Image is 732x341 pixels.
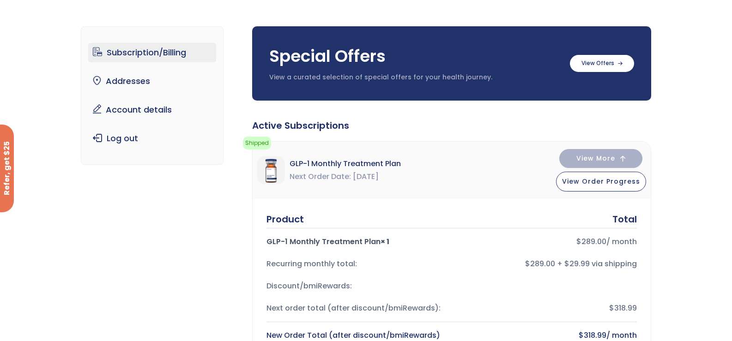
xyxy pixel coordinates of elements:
[88,100,216,120] a: Account details
[290,170,351,183] span: Next Order Date
[576,236,606,247] bdi: 289.00
[459,302,637,315] div: $318.99
[88,129,216,148] a: Log out
[252,119,651,132] div: Active Subscriptions
[266,257,444,270] div: Recurring monthly total:
[353,170,379,183] span: [DATE]
[88,72,216,91] a: Addresses
[290,157,401,170] span: GLP-1 Monthly Treatment Plan
[243,137,271,150] span: Shipped
[381,236,389,247] strong: × 1
[559,149,642,168] button: View More
[459,235,637,248] div: / month
[579,330,606,341] bdi: 318.99
[579,330,584,341] span: $
[266,280,444,293] div: Discount/bmiRewards:
[576,156,615,162] span: View More
[459,257,637,270] div: $289.00 + $29.99 via shipping
[269,73,561,82] p: View a curated selection of special offers for your health journey.
[576,236,581,247] span: $
[257,156,285,184] img: GLP-1 Monthly Treatment Plan
[269,45,561,68] h3: Special Offers
[266,235,444,248] div: GLP-1 Monthly Treatment Plan
[556,172,646,191] button: View Order Progress
[562,177,640,186] span: View Order Progress
[612,213,637,226] div: Total
[88,43,216,62] a: Subscription/Billing
[266,213,304,226] div: Product
[266,302,444,315] div: Next order total (after discount/bmiRewards):
[81,26,224,165] nav: Account pages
